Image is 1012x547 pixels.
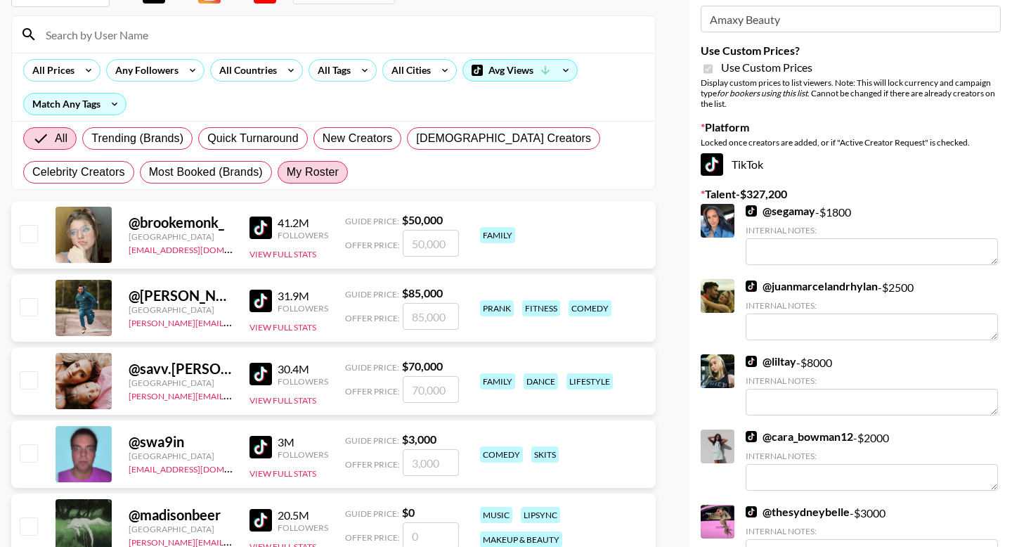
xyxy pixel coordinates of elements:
div: dance [524,373,558,390]
img: TikTok [746,281,757,292]
span: Guide Price: [345,362,399,373]
div: comedy [480,446,523,463]
input: 85,000 [403,303,459,330]
span: Offer Price: [345,532,400,543]
span: Celebrity Creators [32,164,125,181]
a: @cara_bowman12 [746,430,853,444]
div: @ swa9in [129,433,233,451]
div: prank [480,300,514,316]
input: 50,000 [403,230,459,257]
span: Use Custom Prices [721,60,812,75]
div: Followers [278,449,328,460]
span: Trending (Brands) [91,130,183,147]
strong: $ 0 [402,506,415,519]
label: Use Custom Prices? [701,44,1001,58]
div: [GEOGRAPHIC_DATA] [129,304,233,315]
div: Any Followers [107,60,181,81]
div: [GEOGRAPHIC_DATA] [129,231,233,242]
button: View Full Stats [249,322,316,333]
div: [GEOGRAPHIC_DATA] [129,451,233,461]
div: @ [PERSON_NAME].[PERSON_NAME] [129,287,233,304]
div: skits [531,446,559,463]
div: Followers [278,376,328,387]
input: 3,000 [403,449,459,476]
span: Guide Price: [345,508,399,519]
strong: $ 50,000 [402,213,443,226]
a: @thesydneybelle [746,505,850,519]
img: TikTok [701,153,723,176]
div: [GEOGRAPHIC_DATA] [129,378,233,388]
a: @segamay [746,204,815,218]
div: lifestyle [566,373,613,390]
div: 3M [278,435,328,449]
div: Followers [278,230,328,240]
label: Platform [701,120,1001,134]
div: Display custom prices to list viewers. Note: This will lock currency and campaign type . Cannot b... [701,77,1001,109]
span: Guide Price: [345,435,399,446]
a: [PERSON_NAME][EMAIL_ADDRESS][DOMAIN_NAME] [129,388,337,401]
div: [GEOGRAPHIC_DATA] [129,524,233,534]
em: for bookers using this list [717,88,807,98]
div: Internal Notes: [746,300,998,311]
div: Match Any Tags [24,94,126,115]
div: All Prices [24,60,77,81]
div: @ brookemonk_ [129,214,233,231]
div: family [480,373,515,390]
label: Talent - $ 327,200 [701,187,1001,201]
div: Locked once creators are added, or if "Active Creator Request" is checked. [701,137,1001,148]
a: @juanmarcelandrhylan [746,279,878,293]
input: 70,000 [403,376,459,403]
div: TikTok [701,153,1001,176]
div: - $ 2000 [746,430,998,491]
span: [DEMOGRAPHIC_DATA] Creators [416,130,591,147]
span: Most Booked (Brands) [149,164,263,181]
div: - $ 8000 [746,354,998,416]
span: Offer Price: [345,459,400,470]
img: TikTok [249,436,272,458]
div: Internal Notes: [746,451,998,461]
button: View Full Stats [249,395,316,406]
div: All Countries [211,60,280,81]
span: New Creators [323,130,393,147]
span: Quick Turnaround [207,130,299,147]
span: My Roster [287,164,339,181]
div: All Cities [383,60,434,81]
img: TikTok [249,290,272,312]
button: View Full Stats [249,468,316,479]
span: Offer Price: [345,386,400,397]
img: TikTok [746,356,757,367]
img: TikTok [746,506,757,517]
div: @ savv.[PERSON_NAME] [129,360,233,378]
img: TikTok [746,205,757,217]
a: [EMAIL_ADDRESS][DOMAIN_NAME] [129,242,270,255]
div: Internal Notes: [746,375,998,386]
div: 20.5M [278,508,328,522]
span: Guide Price: [345,216,399,226]
strong: $ 85,000 [402,286,443,300]
span: All [55,130,67,147]
div: Followers [278,522,328,533]
strong: $ 3,000 [402,432,436,446]
span: Offer Price: [345,313,400,323]
a: @liltay [746,354,796,368]
div: 31.9M [278,289,328,303]
div: - $ 1800 [746,204,998,265]
input: Search by User Name [37,23,647,46]
img: TikTok [249,509,272,532]
div: family [480,227,515,243]
div: - $ 2500 [746,279,998,340]
div: Internal Notes: [746,225,998,236]
div: lipsync [521,507,560,523]
div: Followers [278,303,328,314]
div: 30.4M [278,362,328,376]
button: View Full Stats [249,249,316,259]
img: TikTok [249,363,272,385]
a: [PERSON_NAME][EMAIL_ADDRESS][DOMAIN_NAME] [129,315,337,328]
a: [EMAIL_ADDRESS][DOMAIN_NAME] [129,461,270,475]
span: Guide Price: [345,289,399,300]
div: fitness [522,300,560,316]
div: Internal Notes: [746,526,998,536]
div: comedy [569,300,611,316]
div: Avg Views [463,60,577,81]
div: @ madisonbeer [129,506,233,524]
